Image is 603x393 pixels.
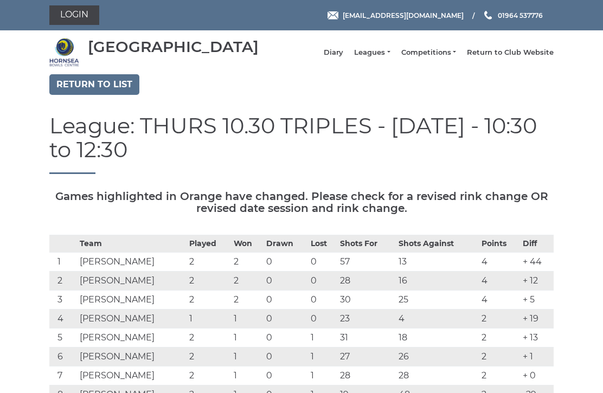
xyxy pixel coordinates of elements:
td: [PERSON_NAME] [77,272,187,291]
td: [PERSON_NAME] [77,310,187,328]
td: 1 [308,366,338,385]
img: Phone us [484,11,492,20]
span: [EMAIL_ADDRESS][DOMAIN_NAME] [343,11,464,19]
td: 16 [396,272,479,291]
h5: Games highlighted in Orange have changed. Please check for a revised rink change OR revised date ... [49,190,554,214]
td: 2 [231,272,264,291]
td: 23 [337,310,396,328]
td: 4 [479,272,520,291]
td: 0 [308,253,338,272]
td: + 5 [520,291,554,310]
a: Leagues [354,48,390,57]
td: 2 [479,328,520,347]
td: 2 [187,328,231,347]
th: Team [77,235,187,253]
td: [PERSON_NAME] [77,347,187,366]
td: 27 [337,347,396,366]
th: Shots For [337,235,396,253]
td: 3 [49,291,77,310]
td: [PERSON_NAME] [77,366,187,385]
td: 2 [231,291,264,310]
td: 2 [187,347,231,366]
th: Diff [520,235,554,253]
td: 0 [264,310,308,328]
th: Drawn [264,235,308,253]
td: 0 [308,272,338,291]
td: 1 [308,347,338,366]
td: 28 [337,272,396,291]
td: 0 [264,272,308,291]
th: Points [479,235,520,253]
td: + 1 [520,347,554,366]
td: 4 [479,291,520,310]
th: Shots Against [396,235,479,253]
td: 1 [231,347,264,366]
td: [PERSON_NAME] [77,291,187,310]
td: 1 [231,366,264,385]
td: 5 [49,328,77,347]
td: 13 [396,253,479,272]
div: [GEOGRAPHIC_DATA] [88,38,259,55]
td: 4 [49,310,77,328]
th: Played [187,235,231,253]
td: 2 [479,366,520,385]
td: 30 [337,291,396,310]
td: 18 [396,328,479,347]
td: 6 [49,347,77,366]
img: Email [328,11,338,20]
a: Competitions [401,48,456,57]
td: + 0 [520,366,554,385]
td: [PERSON_NAME] [77,253,187,272]
td: [PERSON_NAME] [77,328,187,347]
a: Email [EMAIL_ADDRESS][DOMAIN_NAME] [328,10,464,21]
td: 2 [187,366,231,385]
td: 0 [308,310,338,328]
a: Diary [324,48,343,57]
td: + 13 [520,328,554,347]
a: Login [49,5,99,25]
td: 2 [187,272,231,291]
td: 28 [337,366,396,385]
td: 26 [396,347,479,366]
td: 2 [187,253,231,272]
a: Phone us 01964 537776 [483,10,543,21]
td: 0 [308,291,338,310]
td: 0 [264,366,308,385]
td: 1 [49,253,77,272]
td: 2 [231,253,264,272]
th: Lost [308,235,338,253]
td: + 44 [520,253,554,272]
td: 1 [187,310,231,328]
td: 25 [396,291,479,310]
td: 0 [264,291,308,310]
a: Return to list [49,74,139,95]
a: Return to Club Website [467,48,554,57]
img: Hornsea Bowls Centre [49,37,79,67]
th: Won [231,235,264,253]
td: 0 [264,347,308,366]
td: 2 [479,310,520,328]
td: + 19 [520,310,554,328]
td: 4 [396,310,479,328]
td: 7 [49,366,77,385]
td: 1 [231,310,264,328]
td: 57 [337,253,396,272]
td: 0 [264,328,308,347]
span: 01964 537776 [498,11,543,19]
td: 28 [396,366,479,385]
td: 1 [308,328,338,347]
td: 2 [49,272,77,291]
td: 2 [187,291,231,310]
td: 0 [264,253,308,272]
td: 31 [337,328,396,347]
td: 2 [479,347,520,366]
td: + 12 [520,272,554,291]
h1: League: THURS 10.30 TRIPLES - [DATE] - 10:30 to 12:30 [49,114,554,174]
td: 4 [479,253,520,272]
td: 1 [231,328,264,347]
